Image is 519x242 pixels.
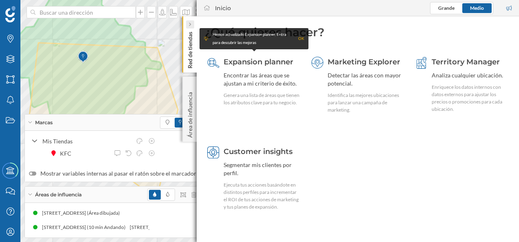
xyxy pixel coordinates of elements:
[35,119,53,126] span: Marcas
[215,4,231,12] div: Inicio
[328,92,404,114] div: Identifica las mejores ubicaciones para lanzar una campaña de marketing.
[224,147,293,156] span: Customer insights
[128,223,215,231] div: [STREET_ADDRESS] (10 min Andando)
[35,191,82,198] span: Áreas de influencia
[207,146,220,158] img: customer-intelligence.svg
[224,57,293,66] span: Expansion planner
[29,169,196,178] label: Mostrar variables internas al pasar el ratón sobre el marcador
[328,71,404,88] div: Detectar las áreas con mayor potencial.
[60,149,75,158] div: KFC
[328,57,400,66] span: Marketing Explorer
[205,24,511,40] div: ¿Qué quieres hacer?
[432,57,500,66] span: Territory Manager
[16,6,45,13] span: Soporte
[224,92,300,106] div: Genera una lista de áreas que tienen los atributos clave para tu negocio.
[298,35,304,43] div: OK
[311,57,324,69] img: explorer.svg
[5,6,16,22] img: Geoblink Logo
[213,31,294,47] div: Hemos actualizado Expansion planner. Entra para descubrir las mejoras
[186,29,194,68] p: Red de tiendas
[470,5,484,11] span: Medio
[42,137,131,145] div: Mis Tiendas
[432,84,508,113] div: Enriquece los datos internos con datos externos para ajustar los precios o promociones para cada ...
[78,49,88,65] img: Marker
[438,5,455,11] span: Grande
[42,209,124,217] div: [STREET_ADDRESS] (Área dibujada)
[415,57,428,69] img: territory-manager.svg
[207,57,220,69] img: search-areas.svg
[40,223,128,231] div: [STREET_ADDRESS] (10 min Andando)
[224,161,300,177] div: Segmentar mis clientes por perfil.
[224,181,300,211] div: Ejecuta tus acciones basándote en distintos perfiles para incrementar el ROI de tus acciones de m...
[432,71,508,79] div: Analiza cualquier ubicación.
[224,71,300,88] div: Encontrar las áreas que se ajustan a mi criterio de éxito.
[186,89,194,138] p: Área de influencia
